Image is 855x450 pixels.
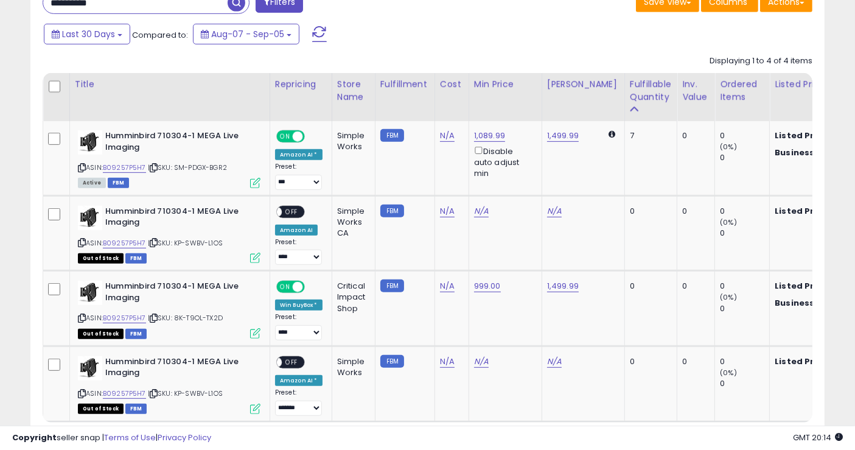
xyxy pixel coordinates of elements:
b: Listed Price: [775,356,830,367]
b: Listed Price: [775,280,830,292]
div: 0 [720,130,769,141]
div: 0 [630,206,668,217]
div: 0 [720,378,769,389]
strong: Copyright [12,432,57,443]
div: 7 [630,130,668,141]
small: FBM [380,205,404,217]
span: FBM [125,404,147,414]
div: 0 [630,281,668,292]
div: 0 [682,281,705,292]
div: Win BuyBox * [275,300,323,311]
div: Store Name [337,78,370,104]
div: ASIN: [78,130,260,187]
div: ASIN: [78,281,260,337]
span: OFF [303,282,323,292]
div: Critical Impact Shop [337,281,366,314]
b: Listed Price: [775,205,830,217]
span: | SKU: 8K-T9OL-TX2D [148,313,223,323]
span: FBM [125,253,147,264]
a: Privacy Policy [158,432,211,443]
b: Humminbird 710304-1 MEGA Live Imaging [105,281,253,306]
b: Humminbird 710304-1 MEGA Live Imaging [105,206,253,231]
div: 0 [720,206,769,217]
div: 0 [720,281,769,292]
span: All listings currently available for purchase on Amazon [78,178,106,188]
div: 0 [720,228,769,239]
a: B09257P5H7 [103,238,146,248]
a: N/A [440,280,455,292]
div: [PERSON_NAME] [547,78,619,91]
span: Aug-07 - Sep-05 [211,28,284,40]
a: N/A [440,356,455,368]
div: Fulfillable Quantity [630,78,672,104]
img: 31S4uG0pE0L._SL40_.jpg [78,281,102,305]
div: ASIN: [78,356,260,413]
a: 999.00 [474,280,501,292]
div: Amazon AI [275,225,318,236]
div: Min Price [474,78,537,91]
div: Fulfillment [380,78,430,91]
span: | SKU: SM-PDGX-BGR2 [148,163,227,172]
a: N/A [474,205,489,217]
a: 1,499.99 [547,280,579,292]
small: (0%) [720,217,737,227]
div: seller snap | | [12,432,211,444]
a: N/A [547,356,562,368]
div: Preset: [275,163,323,189]
div: Ordered Items [720,78,764,104]
div: Title [75,78,265,91]
img: 31S4uG0pE0L._SL40_.jpg [78,356,102,381]
span: ON [277,282,293,292]
div: Inv. value [682,78,710,104]
span: FBM [108,178,130,188]
a: B09257P5H7 [103,388,146,399]
span: FBM [125,329,147,339]
div: Simple Works [337,130,366,152]
small: (0%) [720,368,737,378]
a: 1,499.99 [547,130,579,142]
small: FBM [380,355,404,368]
span: | SKU: KP-SWBV-L1OS [148,388,223,398]
a: Terms of Use [104,432,156,443]
img: 31S4uG0pE0L._SL40_.jpg [78,130,102,155]
div: 0 [682,206,705,217]
span: All listings that are currently out of stock and unavailable for purchase on Amazon [78,253,124,264]
span: | SKU: KP-SWBV-L1OS [148,238,223,248]
span: OFF [282,206,301,217]
div: ASIN: [78,206,260,262]
b: Listed Price: [775,130,830,141]
span: Compared to: [132,29,188,41]
div: Preset: [275,313,323,340]
div: Simple Works CA [337,206,366,239]
b: Humminbird 710304-1 MEGA Live Imaging [105,130,253,156]
div: 0 [682,356,705,367]
div: 0 [630,356,668,367]
span: Last 30 Days [62,28,115,40]
img: 31S4uG0pE0L._SL40_.jpg [78,206,102,230]
a: N/A [547,205,562,217]
span: ON [277,132,293,142]
div: 0 [720,356,769,367]
a: B09257P5H7 [103,313,146,323]
div: Amazon AI * [275,149,323,160]
div: Displaying 1 to 4 of 4 items [710,55,812,67]
div: Simple Works [337,356,366,378]
small: (0%) [720,292,737,302]
span: All listings that are currently out of stock and unavailable for purchase on Amazon [78,404,124,414]
a: 1,089.99 [474,130,505,142]
button: Aug-07 - Sep-05 [193,24,299,44]
a: N/A [474,356,489,368]
div: Preset: [275,238,323,265]
div: 0 [720,303,769,314]
div: 0 [720,152,769,163]
span: 2025-10-6 20:14 GMT [793,432,843,443]
small: FBM [380,129,404,142]
small: (0%) [720,142,737,152]
span: OFF [303,132,323,142]
div: Disable auto adjust min [474,144,532,179]
div: Cost [440,78,464,91]
span: OFF [282,357,301,368]
div: 0 [682,130,705,141]
div: Amazon AI * [275,375,323,386]
a: N/A [440,205,455,217]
